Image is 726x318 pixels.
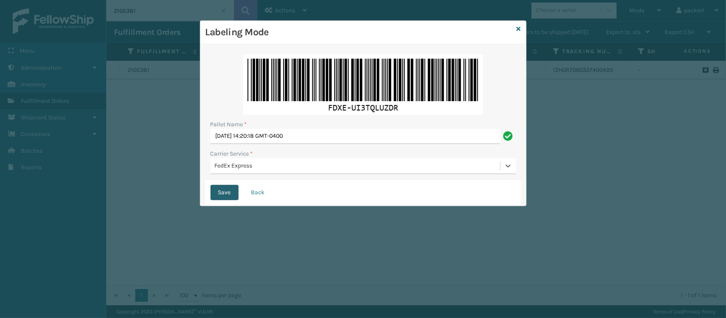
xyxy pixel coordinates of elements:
img: mysAAAAASUVORK5CYII= [243,54,483,115]
div: FedEx Express [215,162,501,170]
button: Back [244,185,273,200]
label: Carrier Service [211,149,253,158]
button: Save [211,185,239,200]
h3: Labeling Mode [205,26,513,39]
label: Pallet Name [211,120,247,129]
